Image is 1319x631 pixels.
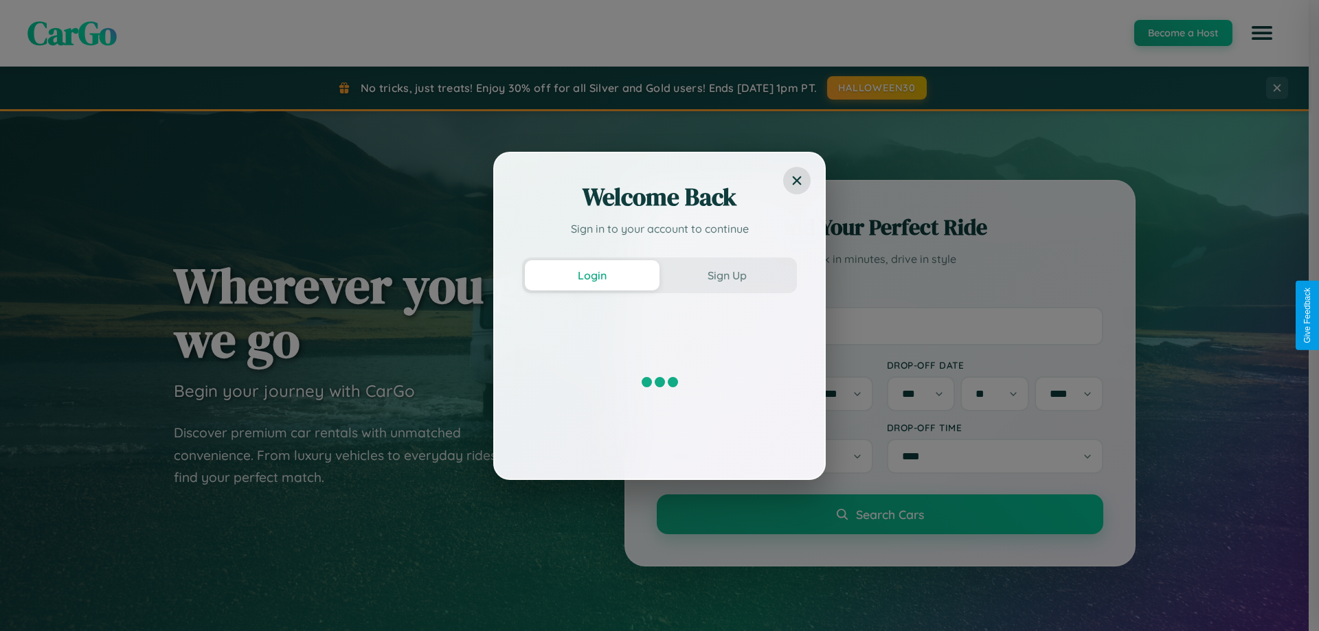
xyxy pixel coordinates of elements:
button: Login [525,260,659,290]
h2: Welcome Back [522,181,797,214]
p: Sign in to your account to continue [522,220,797,237]
button: Sign Up [659,260,794,290]
div: Give Feedback [1303,288,1312,343]
iframe: Intercom live chat [14,584,47,617]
